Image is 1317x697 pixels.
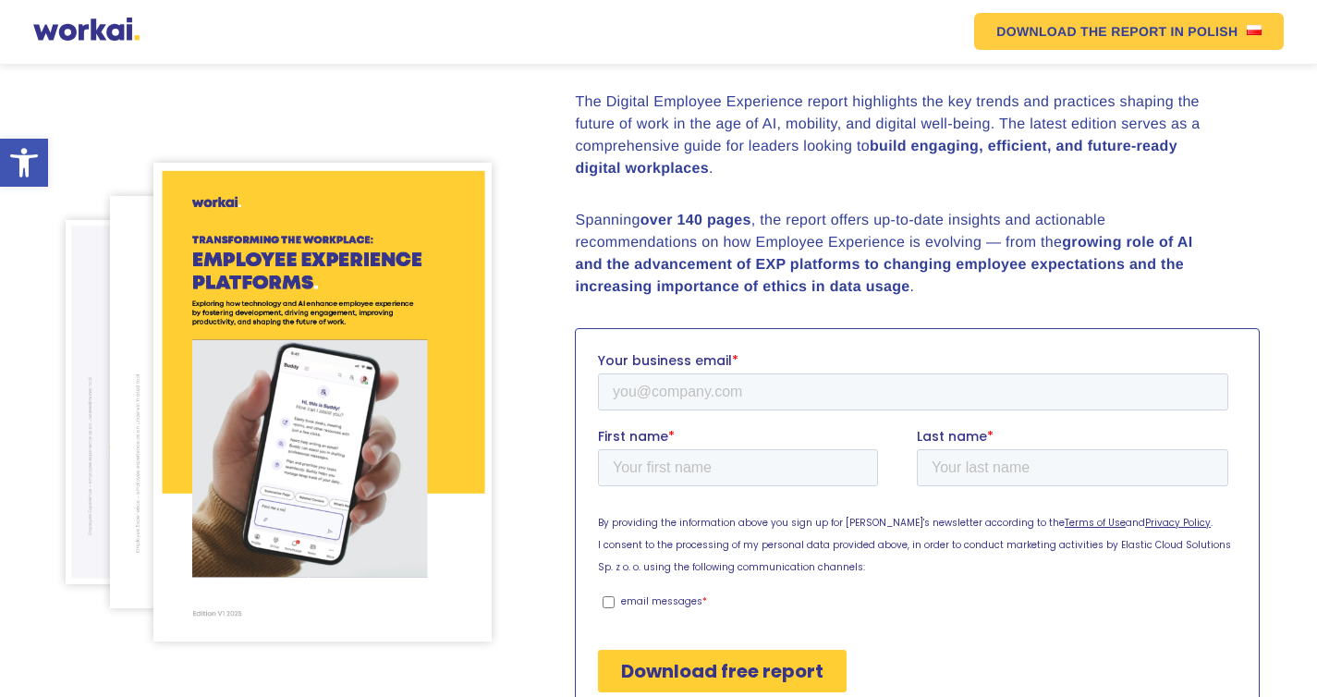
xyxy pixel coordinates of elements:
img: Polish flag [1247,25,1262,35]
img: DEX-2024-str-30.png [66,220,323,584]
strong: over 140 pages [640,213,751,228]
strong: growing role of AI and the advancement of EXP platforms to changing employee expectations and the... [575,235,1192,295]
p: The Digital Employee Experience report highlights the key trends and practices shaping the future... [575,92,1222,180]
a: DOWNLOAD THE REPORTIN POLISHPolish flag [974,13,1284,50]
img: DEX-2024-v2.2.png [153,163,492,642]
strong: build engaging, efficient, and future-ready digital workplaces [575,139,1177,177]
img: DEX-2024-str-8.png [110,196,401,607]
p: Spanning , the report offers up-to-date insights and actionable recommendations on how Employee E... [575,210,1222,299]
em: DOWNLOAD THE REPORT [996,25,1166,38]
